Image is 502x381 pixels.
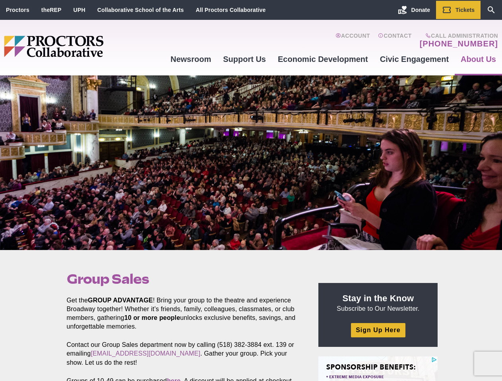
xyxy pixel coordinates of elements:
p: Subscribe to Our Newsletter. [328,292,428,313]
img: Proctors logo [4,36,165,57]
a: UPH [74,7,85,13]
a: Tickets [436,1,481,19]
p: Contact our Group Sales department now by calling (518) 382-3884 ext. 139 or emailing . Gather yo... [67,341,300,367]
p: Get the ! Bring your group to the theatre and experience Broadway together! Whether it’s friends,... [67,296,300,331]
strong: GROUP ADVANTAGE [88,297,153,304]
a: Support Us [217,48,272,70]
a: [PHONE_NUMBER] [420,39,498,48]
a: Economic Development [272,48,374,70]
a: Proctors [6,7,29,13]
span: Tickets [455,7,475,13]
a: theREP [41,7,62,13]
a: Donate [392,1,436,19]
span: Donate [411,7,430,13]
a: Collaborative School of the Arts [97,7,184,13]
a: Sign Up Here [351,323,405,337]
h1: Group Sales [67,271,300,287]
a: Search [481,1,502,19]
a: Account [335,33,370,48]
a: Civic Engagement [374,48,455,70]
a: [EMAIL_ADDRESS][DOMAIN_NAME] [91,350,200,357]
strong: 10 or more people [124,314,180,321]
a: All Proctors Collaborative [196,7,266,13]
a: About Us [455,48,502,70]
span: Call Administration [417,33,498,39]
a: Contact [378,33,412,48]
a: Newsroom [165,48,217,70]
strong: Stay in the Know [343,293,414,303]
